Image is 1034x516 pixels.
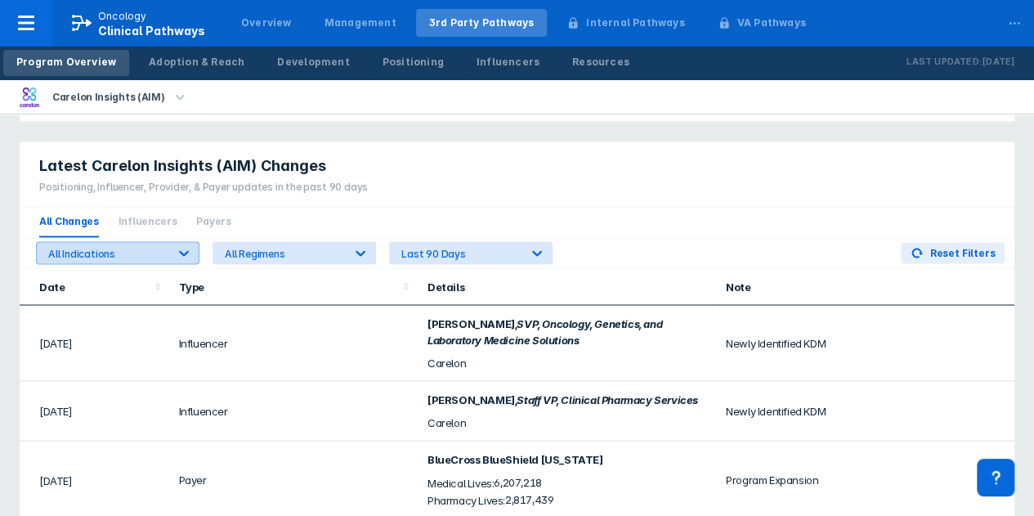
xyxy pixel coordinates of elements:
[930,245,995,260] span: Reset Filters
[46,86,171,109] div: Carelon Insights (AIM)
[427,491,706,508] div: 2,817,439
[427,280,706,293] div: Details
[39,337,73,350] span: [DATE]
[228,9,305,37] a: Overview
[427,354,706,370] div: Carelon
[737,16,806,30] div: VA Pathways
[39,180,368,195] div: Positioning, Influencer, Provider, & Payer updates in the past 90 days
[98,24,205,38] span: Clinical Pathways
[136,50,257,76] a: Adoption & Reach
[517,393,698,406] i: Staff VP, Clinical Pharmacy Services
[427,393,517,406] span: [PERSON_NAME] ,
[277,55,349,70] div: Development
[429,16,535,30] div: 3rd Party Pathways
[427,452,603,465] b: BlueCross BlueShield [US_STATE]
[39,207,99,237] span: All Changes
[383,55,444,70] div: Positioning
[427,494,505,507] span: Pharmacy Lives:
[477,55,539,70] div: Influencers
[427,473,706,491] div: 6,207,218
[325,16,396,30] div: Management
[225,247,343,259] div: All Regimens
[427,316,662,346] i: SVP, Oncology, Genetics, and Laboratory Medicine Solutions
[119,207,177,237] span: Influencers
[39,405,73,418] span: [DATE]
[196,207,231,237] span: Payers
[427,476,494,489] span: Medical Lives:
[572,55,629,70] div: Resources
[427,316,517,330] span: [PERSON_NAME] ,
[401,247,520,259] div: Last 90 Days
[149,55,244,70] div: Adoption & Reach
[982,54,1014,70] p: [DATE]
[427,414,706,430] div: Carelon
[906,54,982,70] p: Last Updated:
[16,55,116,70] div: Program Overview
[169,305,418,381] td: Influencer
[586,16,684,30] div: Internal Pathways
[98,9,147,24] p: Oncology
[901,242,1005,263] button: Reset Filters
[179,280,398,293] div: Type
[241,16,292,30] div: Overview
[39,473,73,487] span: [DATE]
[169,381,418,441] td: Influencer
[977,459,1014,496] div: Contact Support
[369,50,457,76] a: Positioning
[716,381,1014,441] td: Newly Identified KDM
[463,50,553,76] a: Influencers
[998,2,1031,37] div: ...
[264,50,362,76] a: Development
[416,9,548,37] a: 3rd Party Pathways
[716,305,1014,381] td: Newly Identified KDM
[48,247,167,259] div: All Indications
[726,280,995,293] div: Note
[39,280,150,293] div: Date
[20,87,39,107] img: carelon-insights
[39,156,326,176] span: Latest Carelon Insights (AIM) Changes
[559,50,642,76] a: Resources
[311,9,410,37] a: Management
[3,50,129,76] a: Program Overview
